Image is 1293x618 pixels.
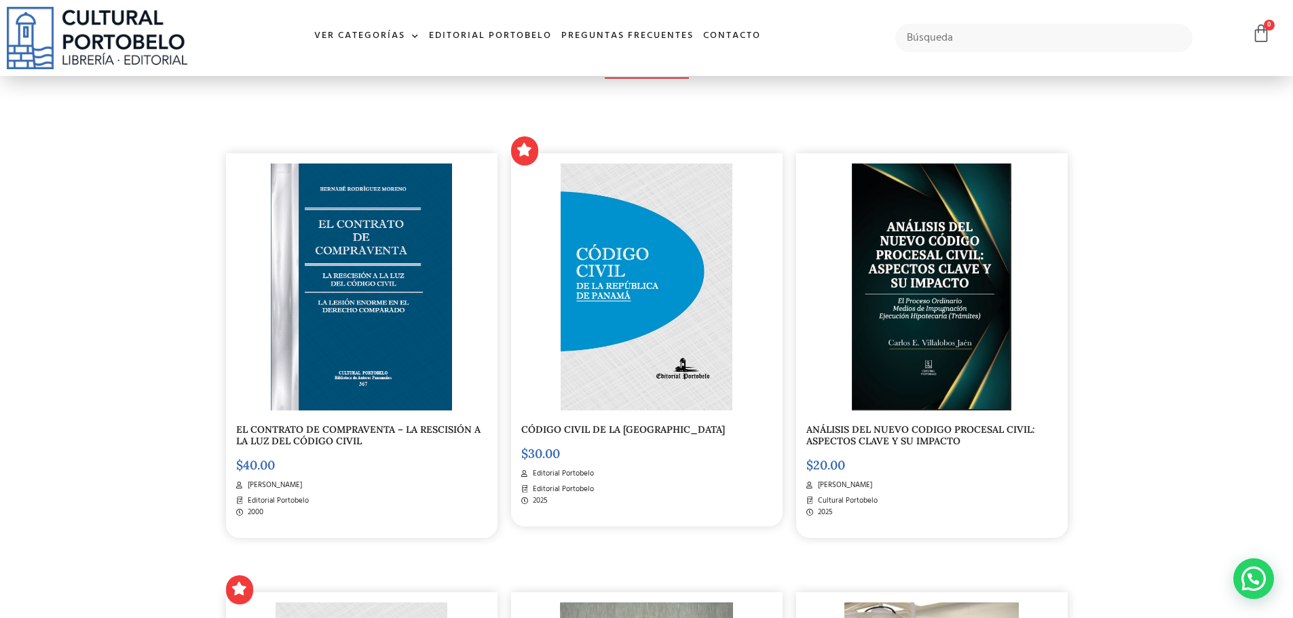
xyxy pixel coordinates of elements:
input: Búsqueda [895,24,1193,52]
span: Editorial Portobelo [529,484,594,495]
span: Editorial Portobelo [529,468,594,480]
bdi: 40.00 [236,457,275,473]
img: contrato_de_compra_y_venta-2.png [271,163,451,410]
a: Ver Categorías [310,22,424,51]
a: Contacto [698,22,766,51]
span: Cultural Portobelo [814,495,878,507]
span: 2025 [529,495,548,507]
span: [PERSON_NAME] [244,480,302,491]
a: CÓDIGO CIVIL DE LA [GEOGRAPHIC_DATA] [521,423,725,436]
a: EL CONTRATO DE COMPRAVENTA – LA RESCISIÓN A LA LUZ DEL CÓDIGO CIVIL [236,423,481,447]
span: Editorial Portobelo [244,495,309,507]
span: 2025 [814,507,833,518]
img: Captura de pantalla 2025-09-02 115825 [852,163,1011,410]
span: $ [236,457,243,473]
a: Preguntas frecuentes [557,22,698,51]
a: Editorial Portobelo [424,22,557,51]
span: 0 [1264,20,1275,31]
span: [PERSON_NAME] [814,480,872,491]
img: CD-004-CODIGOCIVIL [561,163,732,410]
bdi: 20.00 [806,457,845,473]
span: $ [806,457,813,473]
div: Contactar por WhatsApp [1233,558,1274,599]
span: $ [521,446,528,461]
a: ANÁLISIS DEL NUEVO CODIGO PROCESAL CIVIL: ASPECTOS CLAVE Y SU IMPACTO [806,423,1035,447]
bdi: 30.00 [521,446,560,461]
span: 2000 [244,507,263,518]
a: 0 [1252,24,1271,43]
